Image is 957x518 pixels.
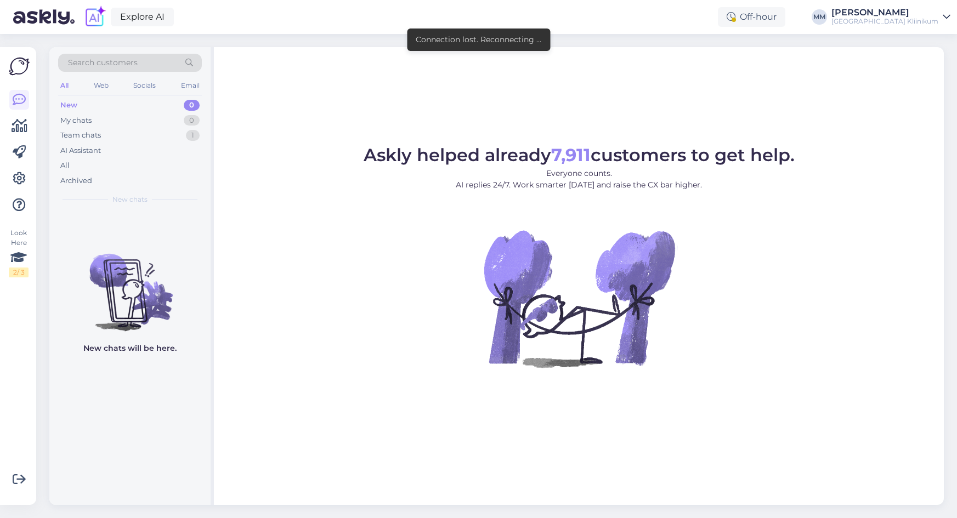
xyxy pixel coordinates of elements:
img: explore-ai [83,5,106,29]
div: Team chats [60,130,101,141]
p: Everyone counts. AI replies 24/7. Work smarter [DATE] and raise the CX bar higher. [364,168,795,191]
div: [PERSON_NAME] [831,8,938,17]
a: [PERSON_NAME][GEOGRAPHIC_DATA] Kliinikum [831,8,950,26]
div: 0 [184,100,200,111]
div: Off-hour [718,7,785,27]
img: Askly Logo [9,56,30,77]
span: Search customers [68,57,138,69]
div: Look Here [9,228,29,277]
div: 2 / 3 [9,267,29,277]
div: New [60,100,77,111]
span: New chats [112,195,148,204]
div: 0 [184,115,200,126]
a: Explore AI [111,8,174,26]
div: Socials [131,78,158,93]
div: All [60,160,70,171]
div: All [58,78,71,93]
div: Web [92,78,111,93]
span: Askly helped already customers to get help. [364,144,795,166]
div: MM [812,9,827,25]
img: No chats [49,234,211,333]
div: Email [179,78,202,93]
div: Connection lost. Reconnecting ... [416,34,541,45]
div: Archived [60,175,92,186]
div: AI Assistant [60,145,101,156]
div: My chats [60,115,92,126]
b: 7,911 [551,144,591,166]
div: [GEOGRAPHIC_DATA] Kliinikum [831,17,938,26]
img: No Chat active [480,200,678,397]
p: New chats will be here. [83,343,177,354]
div: 1 [186,130,200,141]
